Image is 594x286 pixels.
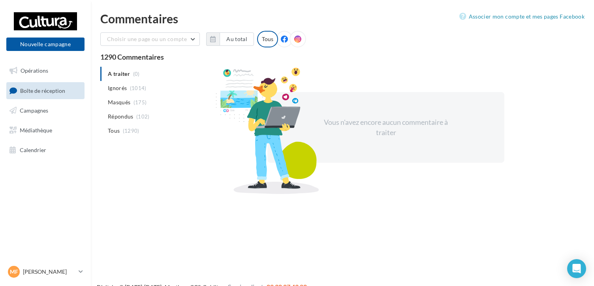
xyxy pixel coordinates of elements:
span: Masqués [108,98,130,106]
span: (1290) [123,128,139,134]
span: Répondus [108,113,133,120]
span: Campagnes [20,107,48,114]
button: Choisir une page ou un compte [100,32,200,46]
span: Tous [108,127,120,135]
span: (175) [133,99,147,105]
a: Calendrier [5,142,86,158]
a: MF [PERSON_NAME] [6,264,85,279]
a: Opérations [5,62,86,79]
span: Opérations [21,67,48,74]
div: Commentaires [100,13,585,24]
span: Ignorés [108,84,127,92]
a: Boîte de réception [5,82,86,99]
span: (102) [136,113,150,120]
span: Médiathèque [20,127,52,134]
p: [PERSON_NAME] [23,268,75,276]
span: MF [10,268,18,276]
div: Tous [257,31,278,47]
button: Au total [206,32,254,46]
span: Calendrier [20,146,46,153]
div: 1290 Commentaires [100,53,585,60]
div: Vous n'avez encore aucun commentaire à traiter [318,117,454,137]
a: Médiathèque [5,122,86,139]
button: Au total [220,32,254,46]
button: Nouvelle campagne [6,38,85,51]
a: Associer mon compte et mes pages Facebook [459,12,585,21]
div: Open Intercom Messenger [567,259,586,278]
span: Boîte de réception [20,87,65,94]
span: Choisir une page ou un compte [107,36,187,42]
a: Campagnes [5,102,86,119]
span: (1014) [130,85,147,91]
